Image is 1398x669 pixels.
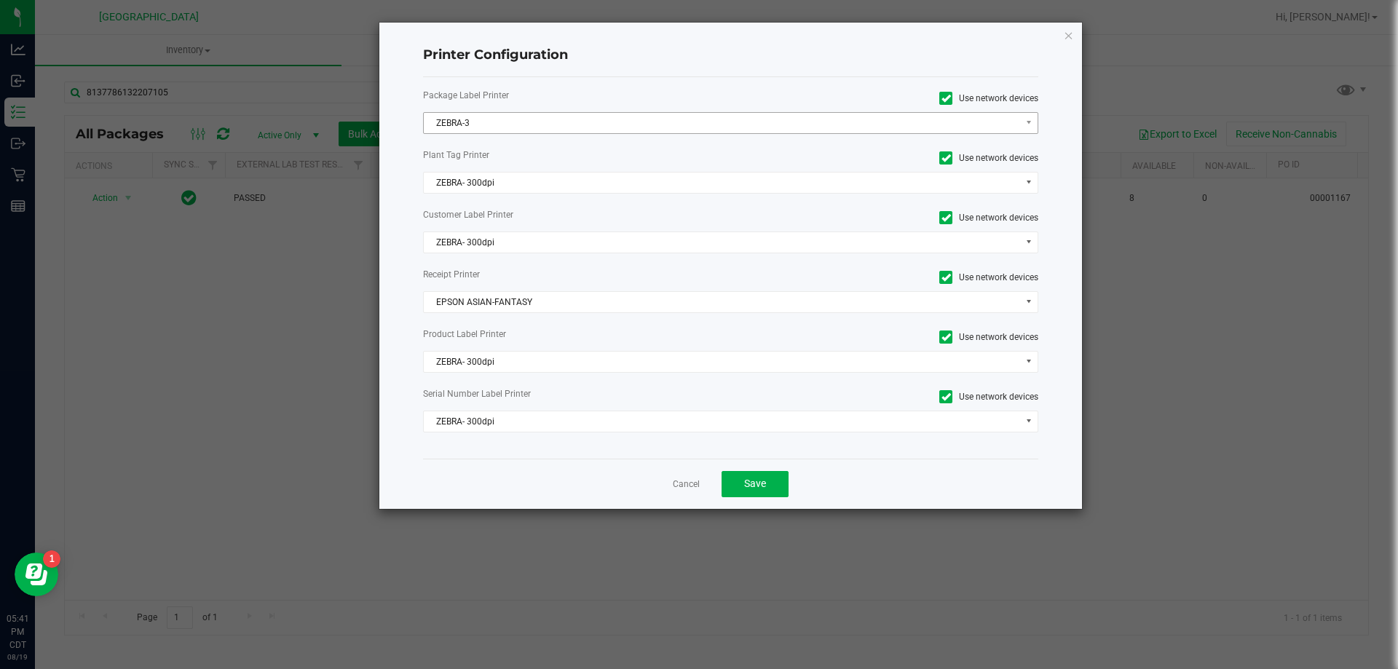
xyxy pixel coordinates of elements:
label: Receipt Printer [423,268,720,281]
label: Use network devices [742,271,1039,284]
label: Serial Number Label Printer [423,387,720,400]
span: Save [744,478,766,489]
label: Plant Tag Printer [423,149,720,162]
a: Cancel [673,478,700,491]
span: ZEBRA-3 [424,113,1020,133]
label: Package Label Printer [423,89,720,102]
iframe: Resource center [15,553,58,596]
label: Use network devices [742,151,1039,165]
h4: Printer Configuration [423,46,1039,65]
label: Customer Label Printer [423,208,720,221]
button: Save [722,471,789,497]
label: Use network devices [742,211,1039,224]
label: Use network devices [742,92,1039,105]
span: ZEBRA- 300dpi [424,352,1020,372]
label: Use network devices [742,390,1039,403]
iframe: Resource center unread badge [43,550,60,568]
label: Use network devices [742,330,1039,344]
label: Product Label Printer [423,328,720,341]
span: ZEBRA- 300dpi [424,173,1020,193]
span: ZEBRA- 300dpi [424,411,1020,432]
span: EPSON ASIAN-FANTASY [424,292,1020,312]
span: ZEBRA- 300dpi [424,232,1020,253]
